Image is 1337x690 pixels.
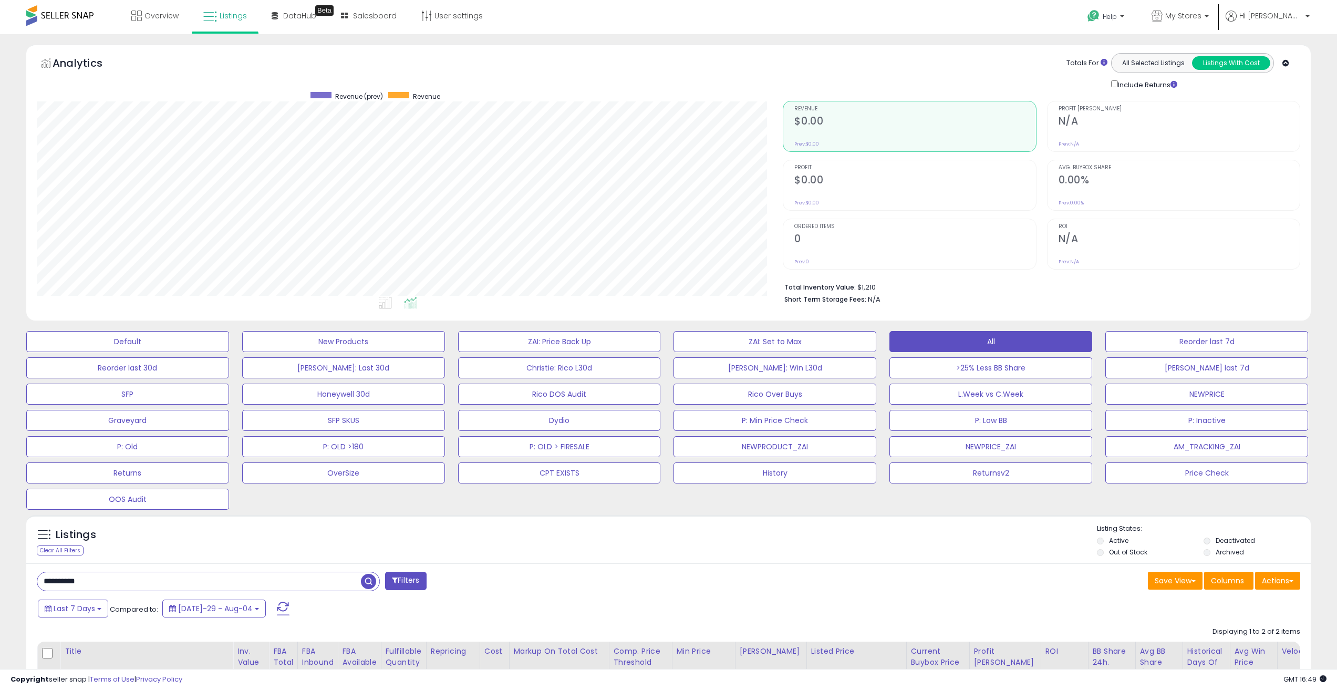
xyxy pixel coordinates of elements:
h2: $0.00 [794,115,1035,129]
div: Avg Win Price [1235,646,1273,668]
button: All [889,331,1092,352]
button: OOS Audit [26,489,229,510]
small: Prev: N/A [1059,141,1079,147]
label: Active [1109,536,1128,545]
span: Revenue [794,106,1035,112]
button: L.Week vs C.Week [889,384,1092,405]
button: New Products [242,331,445,352]
div: Current Buybox Price [911,646,965,668]
a: Privacy Policy [136,674,182,684]
button: [PERSON_NAME]: Last 30d [242,357,445,378]
div: seller snap | | [11,675,182,685]
div: Inv. value [237,646,264,668]
span: DataHub [283,11,316,21]
span: Avg. Buybox Share [1059,165,1300,171]
div: Fulfillable Quantity [386,646,422,668]
div: Profit [PERSON_NAME] [974,646,1037,668]
div: Totals For [1066,58,1107,68]
button: Dydio [458,410,661,431]
button: P: OLD > FIRESALE [458,436,661,457]
b: Short Term Storage Fees: [784,295,866,304]
button: [PERSON_NAME] last 7d [1105,357,1308,378]
button: All Selected Listings [1114,56,1193,70]
span: Listings [220,11,247,21]
span: Revenue [413,92,440,101]
div: Clear All Filters [37,545,84,555]
button: Actions [1255,572,1300,590]
button: Graveyard [26,410,229,431]
div: FBA inbound Qty [302,646,334,679]
div: Repricing [431,646,475,657]
button: Price Check [1105,462,1308,483]
h2: 0.00% [1059,174,1300,188]
div: BB Share 24h. [1093,646,1131,668]
label: Deactivated [1216,536,1255,545]
span: Revenue (prev) [335,92,383,101]
button: NEWPRICE_ZAI [889,436,1092,457]
p: Listing States: [1097,524,1311,534]
button: Columns [1204,572,1253,590]
a: Hi [PERSON_NAME] [1226,11,1310,34]
div: Velocity [1282,646,1320,657]
h2: N/A [1059,233,1300,247]
div: Min Price [677,646,731,657]
i: Get Help [1087,9,1100,23]
button: Filters [385,572,426,590]
button: SFP SKUS [242,410,445,431]
span: Last 7 Days [54,603,95,614]
button: Last 7 Days [38,600,108,617]
small: Prev: 0.00% [1059,200,1084,206]
button: Listings With Cost [1192,56,1270,70]
button: P: Old [26,436,229,457]
span: Profit [PERSON_NAME] [1059,106,1300,112]
div: FBA Available Qty [342,646,376,679]
button: Honeywell 30d [242,384,445,405]
a: Help [1079,2,1135,34]
div: Cost [484,646,505,657]
h2: 0 [794,233,1035,247]
span: My Stores [1165,11,1201,21]
button: Returnsv2 [889,462,1092,483]
div: Tooltip anchor [315,5,334,16]
div: Displaying 1 to 2 of 2 items [1212,627,1300,637]
b: Total Inventory Value: [784,283,856,292]
span: Ordered Items [794,224,1035,230]
small: Prev: N/A [1059,259,1079,265]
div: Comp. Price Threshold [614,646,668,668]
span: [DATE]-29 - Aug-04 [178,603,253,614]
button: History [673,462,876,483]
h5: Listings [56,528,96,542]
span: Columns [1211,575,1244,586]
strong: Copyright [11,674,49,684]
button: NEWPRODUCT_ZAI [673,436,876,457]
small: Prev: 0 [794,259,809,265]
span: Salesboard [353,11,397,21]
div: Historical Days Of Supply [1187,646,1226,679]
h2: $0.00 [794,174,1035,188]
span: N/A [868,294,880,304]
button: ZAI: Set to Max [673,331,876,352]
button: Save View [1148,572,1203,590]
button: [PERSON_NAME]: Win L30d [673,357,876,378]
span: Overview [144,11,179,21]
button: P: OLD >180 [242,436,445,457]
span: 2025-08-12 16:49 GMT [1283,674,1326,684]
span: Help [1103,12,1117,21]
a: Terms of Use [90,674,134,684]
div: FBA Total Qty [273,646,293,679]
button: Rico DOS Audit [458,384,661,405]
button: Reorder last 7d [1105,331,1308,352]
div: Markup on Total Cost [514,646,605,657]
small: Avg BB Share. [1140,668,1146,677]
button: OverSize [242,462,445,483]
small: Avg Win Price. [1235,668,1241,677]
div: Avg BB Share [1140,646,1178,668]
h2: N/A [1059,115,1300,129]
small: Prev: $0.00 [794,200,819,206]
li: $1,210 [784,280,1292,293]
button: Default [26,331,229,352]
button: P: Low BB [889,410,1092,431]
span: Hi [PERSON_NAME] [1239,11,1302,21]
label: Archived [1216,548,1244,557]
div: Listed Price [811,646,902,657]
